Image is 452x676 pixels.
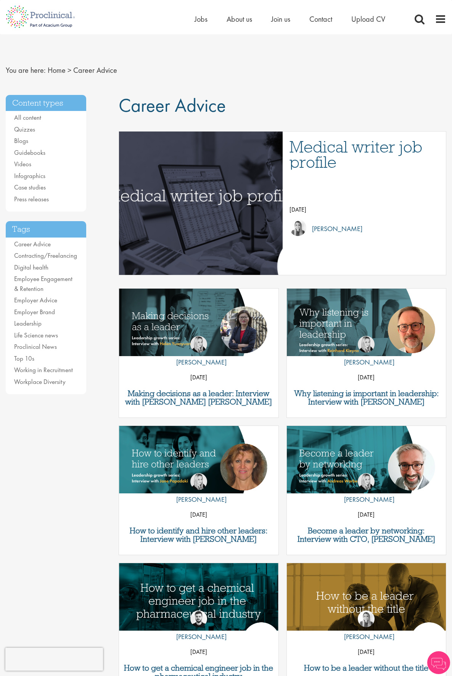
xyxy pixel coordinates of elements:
[171,356,227,368] p: [PERSON_NAME]
[338,610,394,646] a: Hannah Burke [PERSON_NAME]
[119,563,278,631] a: Link to a post
[287,426,446,493] a: Link to a post
[358,473,375,490] img: Naima Morys
[171,473,227,509] a: Naima Morys [PERSON_NAME]
[14,263,48,271] a: Digital health
[6,95,86,111] h3: Content types
[290,204,438,215] p: [DATE]
[190,610,207,627] img: Dominic Williams
[338,356,394,368] p: [PERSON_NAME]
[358,610,375,627] img: Hannah Burke
[14,125,35,133] a: Quizzes
[14,172,45,180] a: Infographics
[73,65,117,75] span: Career Advice
[119,563,278,646] img: How to get a chemical engineer job in the pharmaceutical industry
[119,372,278,383] p: [DATE]
[14,136,28,145] a: Blogs
[291,527,442,543] a: Become a leader by networking: Interview with CTO, [PERSON_NAME]
[309,14,332,24] a: Contact
[119,426,278,509] img: How to identify and hire other leaders | Jane Papadaki
[119,93,226,117] span: Career Advice
[358,336,375,353] img: Naima Morys
[287,289,446,371] img: Why listening is important in leadership | Reinhard Kleyna
[287,563,446,646] img: How can you be a leader without the title
[227,14,252,24] a: About us
[287,289,446,356] a: Link to a post
[63,132,339,275] img: Medical writer job profile
[271,14,290,24] a: Join us
[427,651,450,674] img: Chatbot
[287,372,446,383] p: [DATE]
[306,223,362,234] p: [PERSON_NAME]
[171,494,227,505] p: [PERSON_NAME]
[14,160,31,168] a: Videos
[195,14,208,24] a: Jobs
[287,426,446,509] img: Become a leader by networking | Proclinical Interview with Andreas Worberg
[190,473,207,490] img: Naima Morys
[119,509,278,520] p: [DATE]
[14,308,55,316] a: Employer Brand
[14,251,77,260] a: Contracting/Freelancing
[14,195,49,203] a: Press releases
[14,240,51,248] a: Career Advice
[5,648,103,671] iframe: reCAPTCHA
[287,509,446,520] p: [DATE]
[68,65,71,75] span: >
[290,219,438,238] a: Hannah Burke [PERSON_NAME]
[14,183,46,191] a: Case studies
[119,426,278,493] a: Link to a post
[123,389,274,406] a: Making decisions as a leader: Interview with [PERSON_NAME] [PERSON_NAME]
[119,132,282,275] a: Link to a post
[119,289,278,371] img: Decisions in leadership with Helen Yuanyuan Cao
[338,494,394,505] p: [PERSON_NAME]
[287,646,446,658] p: [DATE]
[287,563,446,631] a: Link to a post
[14,319,42,328] a: Leadership
[171,631,227,642] p: [PERSON_NAME]
[338,631,394,642] p: [PERSON_NAME]
[123,527,274,543] a: How to identify and hire other leaders: Interview with [PERSON_NAME]
[48,65,66,75] a: breadcrumb link
[119,646,278,658] p: [DATE]
[291,389,442,406] a: Why listening is important in leadership: Interview with [PERSON_NAME]
[171,336,227,372] a: Naima Morys [PERSON_NAME]
[14,366,73,374] a: Working in Recruitment
[338,336,394,372] a: Naima Morys [PERSON_NAME]
[14,331,58,339] a: Life Science news
[291,664,442,672] a: How to be a leader without the title
[119,289,278,356] a: Link to a post
[338,473,394,509] a: Naima Morys [PERSON_NAME]
[14,296,57,304] a: Employer Advice
[6,221,86,238] h3: Tags
[351,14,385,24] a: Upload CV
[6,65,46,75] span: You are here:
[14,342,57,351] a: Proclinical News
[14,377,66,386] a: Workplace Diversity
[190,336,207,353] img: Naima Morys
[14,354,34,363] a: Top 10s
[14,148,45,157] a: Guidebooks
[290,139,438,170] a: Medical writer job profile
[14,275,72,293] a: Employee Engagement & Retention
[290,219,306,236] img: Hannah Burke
[14,113,41,122] a: All content
[171,610,227,646] a: Dominic Williams [PERSON_NAME]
